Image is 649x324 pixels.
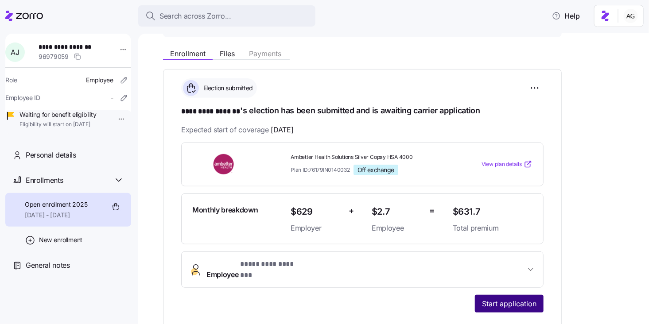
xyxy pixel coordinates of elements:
span: Open enrollment 2025 [25,200,87,209]
span: Employee ID [5,93,40,102]
span: Payments [249,50,281,57]
span: Total premium [453,223,532,234]
span: Monthly breakdown [192,204,258,216]
span: View plan details [482,160,522,169]
button: Search across Zorro... [138,5,315,27]
img: Ambetter [192,154,256,174]
span: Personal details [26,150,76,161]
span: Election submitted [201,84,253,93]
span: General notes [26,260,70,271]
span: Employee [206,259,303,280]
span: 96979059 [39,52,69,61]
span: $629 [291,204,342,219]
span: - [111,93,113,102]
span: Files [220,50,235,57]
span: [DATE] [271,124,293,135]
span: A J [11,49,19,56]
img: 5fc55c57e0610270ad857448bea2f2d5 [624,9,638,23]
span: + [349,204,354,217]
span: Off exchange [358,166,394,174]
span: Search across Zorro... [159,11,231,22]
span: Enrollment [170,50,206,57]
span: New enrollment [39,235,82,244]
span: Employer [291,223,342,234]
span: Role [5,76,17,85]
button: Start application [475,295,544,312]
span: $2.7 [372,204,423,219]
a: View plan details [482,160,532,169]
h1: 's election has been submitted and is awaiting carrier application [181,105,544,117]
span: Enrollments [26,175,63,186]
span: Employee [86,76,113,85]
span: Employee [372,223,423,234]
span: Ambetter Health Solutions Silver Copay HSA 4000 [291,154,446,161]
button: Help [545,7,587,25]
span: Eligibility will start on [DATE] [19,121,96,128]
span: Help [552,11,580,21]
span: = [430,204,435,217]
span: Expected start of coverage [181,124,293,135]
span: $631.7 [453,204,532,219]
span: [DATE] - [DATE] [25,211,87,220]
span: Waiting for benefit eligibility [19,110,96,119]
span: Start application [482,298,536,309]
span: Plan ID: 76179IN0140032 [291,166,350,174]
